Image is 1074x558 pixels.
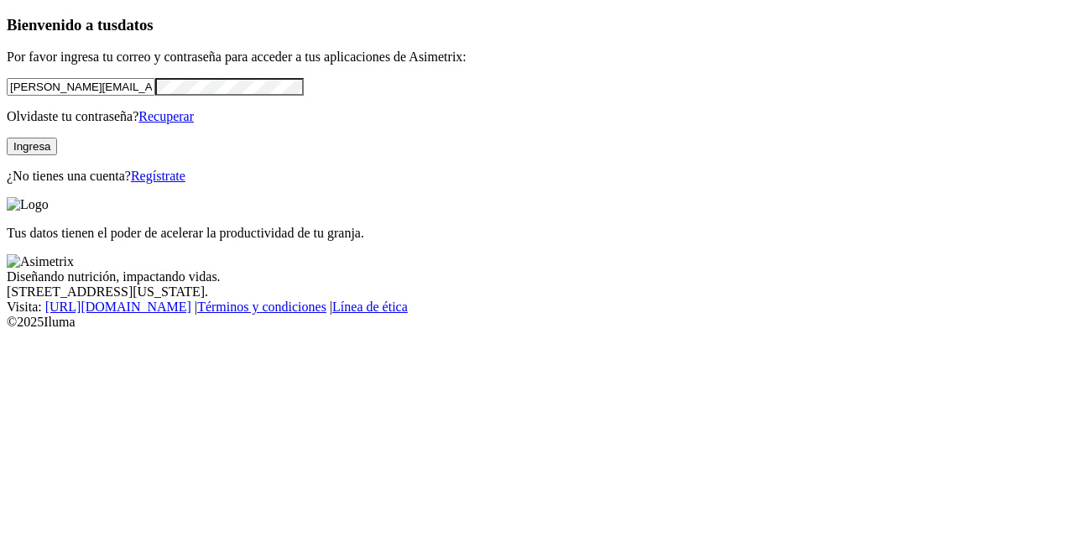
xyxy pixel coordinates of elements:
[7,197,49,212] img: Logo
[197,300,326,314] a: Términos y condiciones
[117,16,154,34] span: datos
[7,138,57,155] button: Ingresa
[7,50,1067,65] p: Por favor ingresa tu correo y contraseña para acceder a tus aplicaciones de Asimetrix:
[7,315,1067,330] div: © 2025 Iluma
[7,109,1067,124] p: Olvidaste tu contraseña?
[7,300,1067,315] div: Visita : | |
[7,284,1067,300] div: [STREET_ADDRESS][US_STATE].
[332,300,408,314] a: Línea de ética
[7,254,74,269] img: Asimetrix
[7,16,1067,34] h3: Bienvenido a tus
[7,78,155,96] input: Tu correo
[131,169,185,183] a: Regístrate
[7,169,1067,184] p: ¿No tienes una cuenta?
[7,269,1067,284] div: Diseñando nutrición, impactando vidas.
[45,300,191,314] a: [URL][DOMAIN_NAME]
[7,226,1067,241] p: Tus datos tienen el poder de acelerar la productividad de tu granja.
[138,109,194,123] a: Recuperar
